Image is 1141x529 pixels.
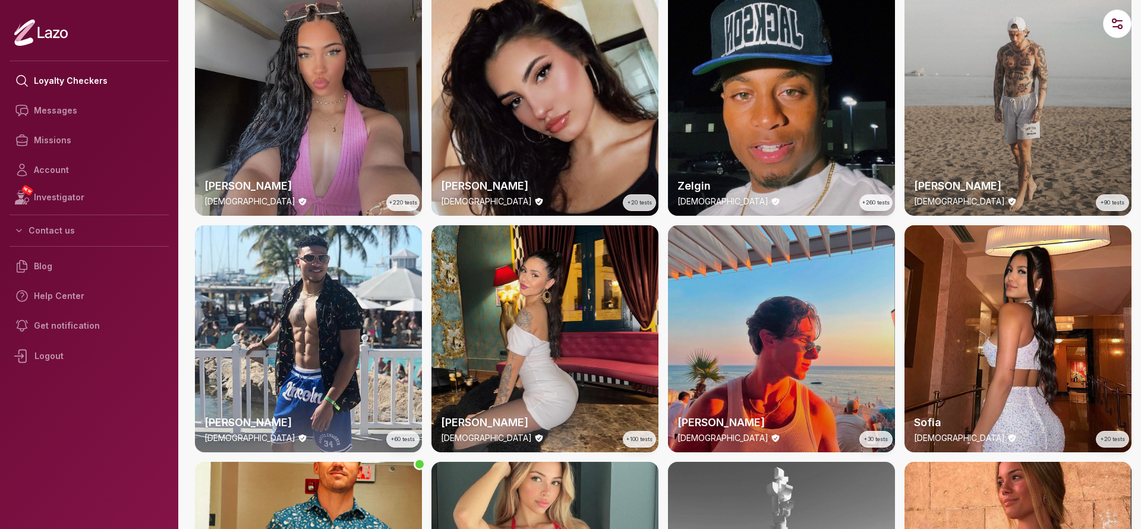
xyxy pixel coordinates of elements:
h2: [PERSON_NAME] [914,178,1122,194]
span: +20 tests [1101,435,1125,443]
p: [DEMOGRAPHIC_DATA] [914,432,1005,444]
span: +20 tests [628,199,652,207]
a: Missions [10,125,169,155]
a: Account [10,155,169,185]
a: Blog [10,251,169,281]
a: thumbcheckerSofia[DEMOGRAPHIC_DATA]+20 tests [904,225,1131,452]
a: thumbchecker[PERSON_NAME][DEMOGRAPHIC_DATA]+60 tests [195,225,422,452]
button: Contact us [10,220,169,241]
span: +220 tests [389,199,417,207]
img: checker [668,225,895,452]
h2: [PERSON_NAME] [204,414,412,431]
p: [DEMOGRAPHIC_DATA] [204,432,295,444]
span: +260 tests [862,199,890,207]
img: checker [195,225,422,452]
span: +60 tests [391,435,415,443]
p: [DEMOGRAPHIC_DATA] [677,432,768,444]
p: [DEMOGRAPHIC_DATA] [441,196,532,207]
a: NEWInvestigator [10,185,169,210]
p: [DEMOGRAPHIC_DATA] [914,196,1005,207]
img: checker [904,225,1131,452]
a: Loyalty Checkers [10,66,169,96]
p: [DEMOGRAPHIC_DATA] [677,196,768,207]
h2: [PERSON_NAME] [204,178,412,194]
span: NEW [21,184,34,196]
a: Messages [10,96,169,125]
p: [DEMOGRAPHIC_DATA] [441,432,532,444]
img: checker [431,225,658,452]
span: +100 tests [626,435,653,443]
a: Help Center [10,281,169,311]
a: thumbchecker[PERSON_NAME][DEMOGRAPHIC_DATA]+100 tests [431,225,658,452]
h2: [PERSON_NAME] [441,178,649,194]
h2: Zelgin [677,178,885,194]
div: Logout [10,341,169,371]
a: Get notification [10,311,169,341]
span: +90 tests [1101,199,1124,207]
h2: Sofia [914,414,1122,431]
h2: [PERSON_NAME] [677,414,885,431]
a: thumbchecker[PERSON_NAME][DEMOGRAPHIC_DATA]+30 tests [668,225,895,452]
span: +30 tests [864,435,888,443]
h2: [PERSON_NAME] [441,414,649,431]
p: [DEMOGRAPHIC_DATA] [204,196,295,207]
